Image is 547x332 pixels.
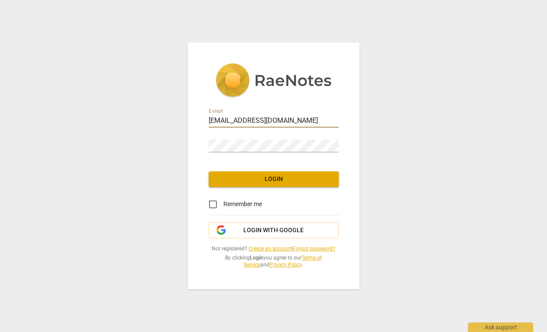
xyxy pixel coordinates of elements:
a: Forgot password? [293,246,335,252]
b: Login [250,255,263,261]
a: Create an account [249,246,292,252]
button: Login [209,171,339,187]
span: Login [216,175,332,184]
a: Privacy Policy [269,262,302,268]
span: Not registered? | [209,245,339,253]
img: 5ac2273c67554f335776073100b6d88f.svg [216,63,332,99]
div: Ask support [468,322,533,332]
button: Login with Google [209,222,339,239]
label: E-mail [209,108,223,114]
span: By clicking you agree to our and . [209,254,339,269]
span: Login with Google [243,226,304,235]
span: Remember me [223,200,262,209]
